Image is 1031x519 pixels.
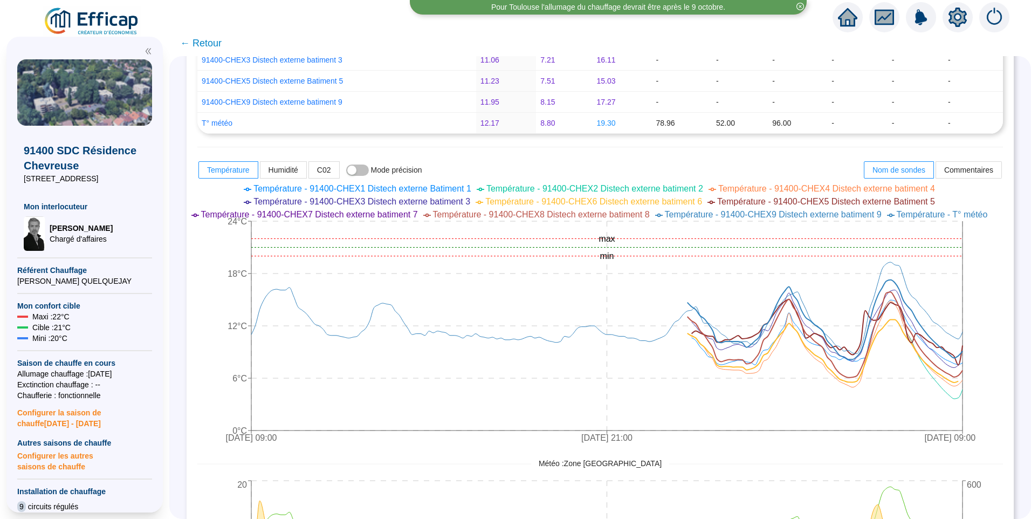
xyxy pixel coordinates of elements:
[491,2,725,13] div: Pour Toulouse l'allumage du chauffage devrait être après le 9 octobre.
[796,3,804,10] span: close-circle
[17,401,152,429] span: Configurer la saison de chauffe [DATE] - [DATE]
[17,448,152,472] span: Configurer les autres saisons de chauffe
[17,379,152,390] span: Exctinction chauffage : --
[944,113,1003,134] td: -
[531,458,669,469] span: Météo : Zone [GEOGRAPHIC_DATA]
[480,56,499,64] span: 11.06
[480,98,499,106] span: 11.95
[924,433,975,442] tspan: [DATE] 09:00
[540,119,555,127] span: 8.80
[237,480,247,489] tspan: 20
[597,77,616,85] span: 15.03
[652,71,712,92] td: -
[827,50,887,71] td: -
[944,166,993,174] span: Commentaires
[888,92,944,113] td: -
[485,197,702,206] span: Température - 91400-CHEX6 Distech externe batiment 6
[906,2,936,32] img: alerts
[24,201,146,212] span: Mon interlocuteur
[232,426,247,435] tspan: 0°C
[967,480,981,489] tspan: 600
[17,501,26,512] span: 9
[228,269,247,278] tspan: 18°C
[888,50,944,71] td: -
[897,210,988,219] span: Température - T° météo
[540,77,555,85] span: 7.51
[32,322,71,333] span: Cible : 21 °C
[600,251,614,261] tspan: min
[17,358,152,368] span: Saison de chauffe en cours
[944,71,1003,92] td: -
[24,143,146,173] span: 91400 SDC Résidence Chevreuse
[17,301,152,311] span: Mon confort cible
[540,56,555,64] span: 7.21
[17,276,152,286] span: [PERSON_NAME] QUELQUEJAY
[17,486,152,497] span: Installation de chauffage
[228,322,247,331] tspan: 12°C
[944,50,1003,71] td: -
[875,8,894,27] span: fund
[652,92,712,113] td: -
[180,36,222,51] span: ← Retour
[17,265,152,276] span: Référent Chauffage
[43,6,141,37] img: efficap energie logo
[948,8,967,27] span: setting
[888,113,944,134] td: -
[768,113,827,134] td: 96.00
[768,71,827,92] td: -
[32,333,67,344] span: Mini : 20 °C
[202,56,342,64] a: 91400-CHEX3 Distech externe batiment 3
[652,113,712,134] td: 78.96
[979,2,1009,32] img: alerts
[28,501,78,512] span: circuits régulés
[202,98,342,106] a: 91400-CHEX9 Distech externe batiment 9
[827,92,887,113] td: -
[32,311,70,322] span: Maxi : 22 °C
[50,234,113,244] span: Chargé d'affaires
[768,50,827,71] td: -
[480,77,499,85] span: 11.23
[888,71,944,92] td: -
[718,184,935,193] span: Température - 91400-CHEX4 Distech externe batiment 4
[597,119,616,127] span: 19.30
[717,197,935,206] span: Température - 91400-CHEX5 Distech externe Batiment 5
[207,166,250,174] span: Température
[202,119,232,127] a: T° météo
[712,71,768,92] td: -
[24,216,45,251] img: Chargé d'affaires
[269,166,298,174] span: Humidité
[712,113,768,134] td: 52.00
[597,56,616,64] span: 16.11
[665,210,882,219] span: Température - 91400-CHEX9 Distech externe batiment 9
[486,184,703,193] span: Température - 91400-CHEX2 Distech externe batiment 2
[872,166,925,174] span: Nom de sondes
[581,433,633,442] tspan: [DATE] 21:00
[768,92,827,113] td: -
[24,173,146,184] span: [STREET_ADDRESS]
[712,50,768,71] td: -
[838,8,857,27] span: home
[253,184,471,193] span: Température - 91400-CHEX1 Distech externe Batiment 1
[712,92,768,113] td: -
[433,210,650,219] span: Température - 91400-CHEX8 Distech externe batiment 8
[253,197,470,206] span: Température - 91400-CHEX3 Distech externe batiment 3
[17,368,152,379] span: Allumage chauffage : [DATE]
[480,119,499,127] span: 12.17
[226,433,277,442] tspan: [DATE] 09:00
[827,113,887,134] td: -
[17,390,152,401] span: Chaufferie : fonctionnelle
[652,50,712,71] td: -
[597,98,616,106] span: 17.27
[201,210,418,219] span: Température - 91400-CHEX7 Distech externe batiment 7
[599,234,615,243] tspan: max
[371,166,422,174] span: Mode précision
[17,438,152,448] span: Autres saisons de chauffe
[317,166,331,174] span: C02
[228,217,247,226] tspan: 24°C
[827,71,887,92] td: -
[232,374,247,383] tspan: 6°C
[202,77,343,85] a: 91400-CHEX5 Distech externe Batiment 5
